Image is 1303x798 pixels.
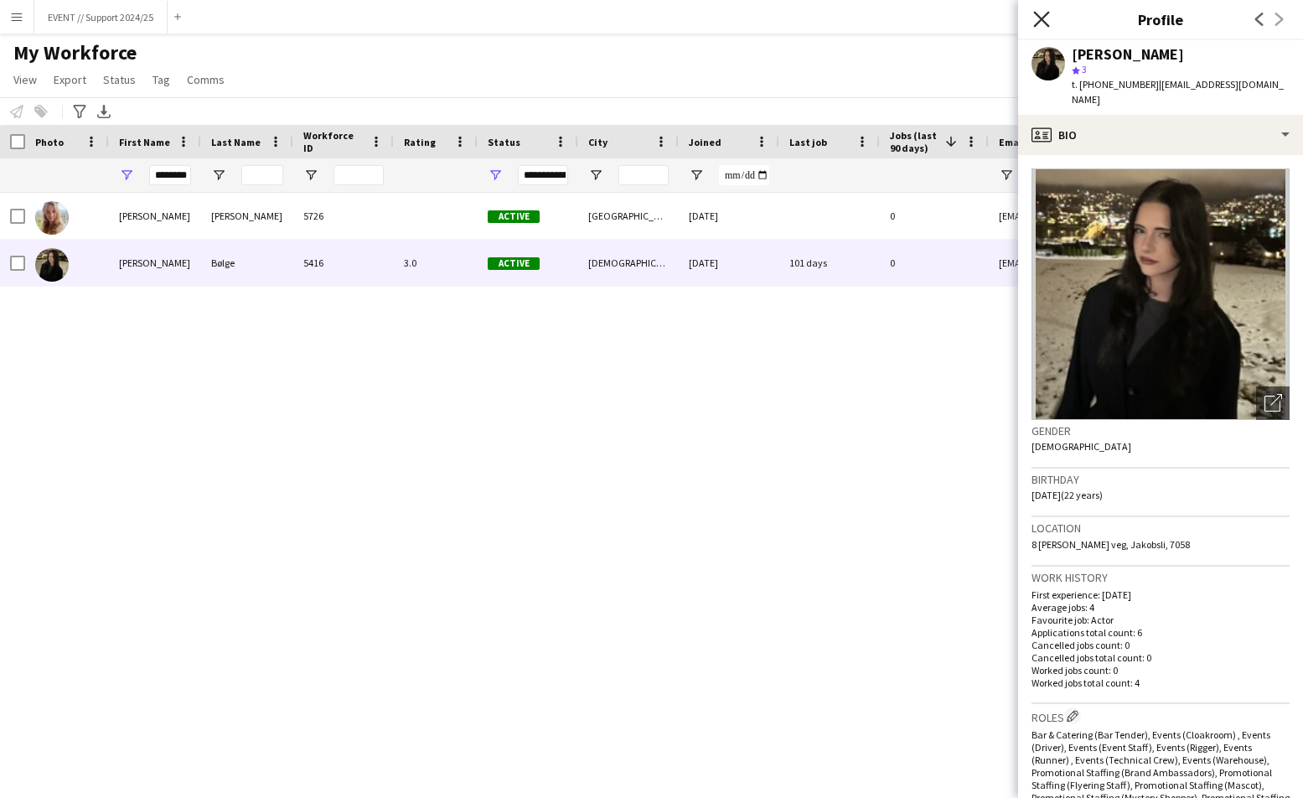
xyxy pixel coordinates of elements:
span: Last Name [211,136,261,148]
p: Worked jobs total count: 4 [1032,676,1290,689]
p: First experience: [DATE] [1032,588,1290,601]
div: [PERSON_NAME] [1072,47,1184,62]
div: 5416 [293,240,394,286]
button: Open Filter Menu [119,168,134,183]
input: Workforce ID Filter Input [334,165,384,185]
span: [DATE] (22 years) [1032,489,1103,501]
span: Joined [689,136,721,148]
button: Open Filter Menu [689,168,704,183]
h3: Roles [1032,707,1290,725]
button: Open Filter Menu [999,168,1014,183]
span: 8 [PERSON_NAME] veg, Jakobsli, 7058 [1032,538,1190,551]
h3: Birthday [1032,472,1290,487]
span: Active [488,257,540,270]
app-action-btn: Export XLSX [94,101,114,122]
div: Open photos pop-in [1256,386,1290,420]
span: View [13,72,37,87]
span: Tag [153,72,170,87]
span: Active [488,210,540,223]
img: Karoline Bølge [35,248,69,282]
input: Last Name Filter Input [241,165,283,185]
p: Average jobs: 4 [1032,601,1290,614]
span: [DEMOGRAPHIC_DATA] [1032,440,1131,453]
span: Status [488,136,520,148]
h3: Profile [1018,8,1303,30]
div: [DATE] [679,240,779,286]
a: View [7,69,44,91]
div: [PERSON_NAME] [109,240,201,286]
div: [PERSON_NAME] [201,193,293,239]
button: EVENT // Support 2024/25 [34,1,168,34]
div: 0 [880,193,989,239]
button: Open Filter Menu [488,168,503,183]
button: Open Filter Menu [588,168,603,183]
div: 3.0 [394,240,478,286]
span: Workforce ID [303,129,364,154]
button: Open Filter Menu [303,168,318,183]
input: Joined Filter Input [719,165,769,185]
span: Export [54,72,86,87]
p: Worked jobs count: 0 [1032,664,1290,676]
div: [GEOGRAPHIC_DATA] [578,193,679,239]
a: Status [96,69,142,91]
span: 3 [1082,63,1087,75]
div: [DATE] [679,193,779,239]
div: 101 days [779,240,880,286]
p: Cancelled jobs total count: 0 [1032,651,1290,664]
span: Jobs (last 90 days) [890,129,938,154]
span: First Name [119,136,170,148]
span: t. [PHONE_NUMBER] [1072,78,1159,91]
a: Tag [146,69,177,91]
p: Applications total count: 6 [1032,626,1290,639]
button: Open Filter Menu [211,168,226,183]
app-action-btn: Advanced filters [70,101,90,122]
span: Last job [789,136,827,148]
input: First Name Filter Input [149,165,191,185]
h3: Work history [1032,570,1290,585]
div: [PERSON_NAME] [109,193,201,239]
span: | [EMAIL_ADDRESS][DOMAIN_NAME] [1072,78,1284,106]
span: Comms [187,72,225,87]
p: Cancelled jobs count: 0 [1032,639,1290,651]
div: 0 [880,240,989,286]
span: Email [999,136,1026,148]
h3: Gender [1032,423,1290,438]
span: City [588,136,608,148]
span: My Workforce [13,40,137,65]
div: Bølge [201,240,293,286]
span: Status [103,72,136,87]
a: Comms [180,69,231,91]
h3: Location [1032,521,1290,536]
img: Crew avatar or photo [1032,168,1290,420]
span: Rating [404,136,436,148]
img: Karoline BW Skarstein [35,201,69,235]
input: City Filter Input [618,165,669,185]
div: [DEMOGRAPHIC_DATA] [578,240,679,286]
p: Favourite job: Actor [1032,614,1290,626]
div: 5726 [293,193,394,239]
div: Bio [1018,115,1303,155]
span: Photo [35,136,64,148]
a: Export [47,69,93,91]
